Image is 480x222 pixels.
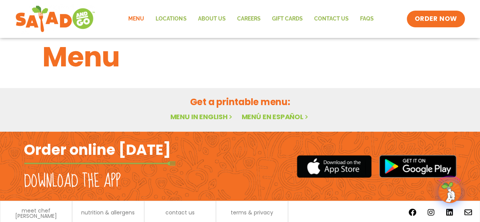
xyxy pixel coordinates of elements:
a: Menu [123,10,150,28]
a: FAQs [354,10,379,28]
img: google_play [379,155,456,178]
a: Careers [231,10,266,28]
a: Locations [150,10,192,28]
nav: Menu [123,10,379,28]
img: appstore [297,154,371,179]
img: new-SAG-logo-768×292 [15,4,95,34]
a: About Us [192,10,231,28]
h2: Get a printable menu: [42,95,438,109]
a: contact us [165,210,195,215]
a: meet chef [PERSON_NAME] [4,208,68,219]
h1: Menu [42,36,438,77]
a: Menú en español [241,112,310,121]
a: Contact Us [308,10,354,28]
a: ORDER NOW [407,11,464,27]
a: GIFT CARDS [266,10,308,28]
h2: Download the app [24,171,121,192]
span: ORDER NOW [414,14,457,24]
a: Menu in English [170,112,234,121]
a: nutrition & allergens [81,210,135,215]
a: terms & privacy [231,210,273,215]
h2: Order online [DATE] [24,140,171,159]
img: fork [24,161,176,165]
